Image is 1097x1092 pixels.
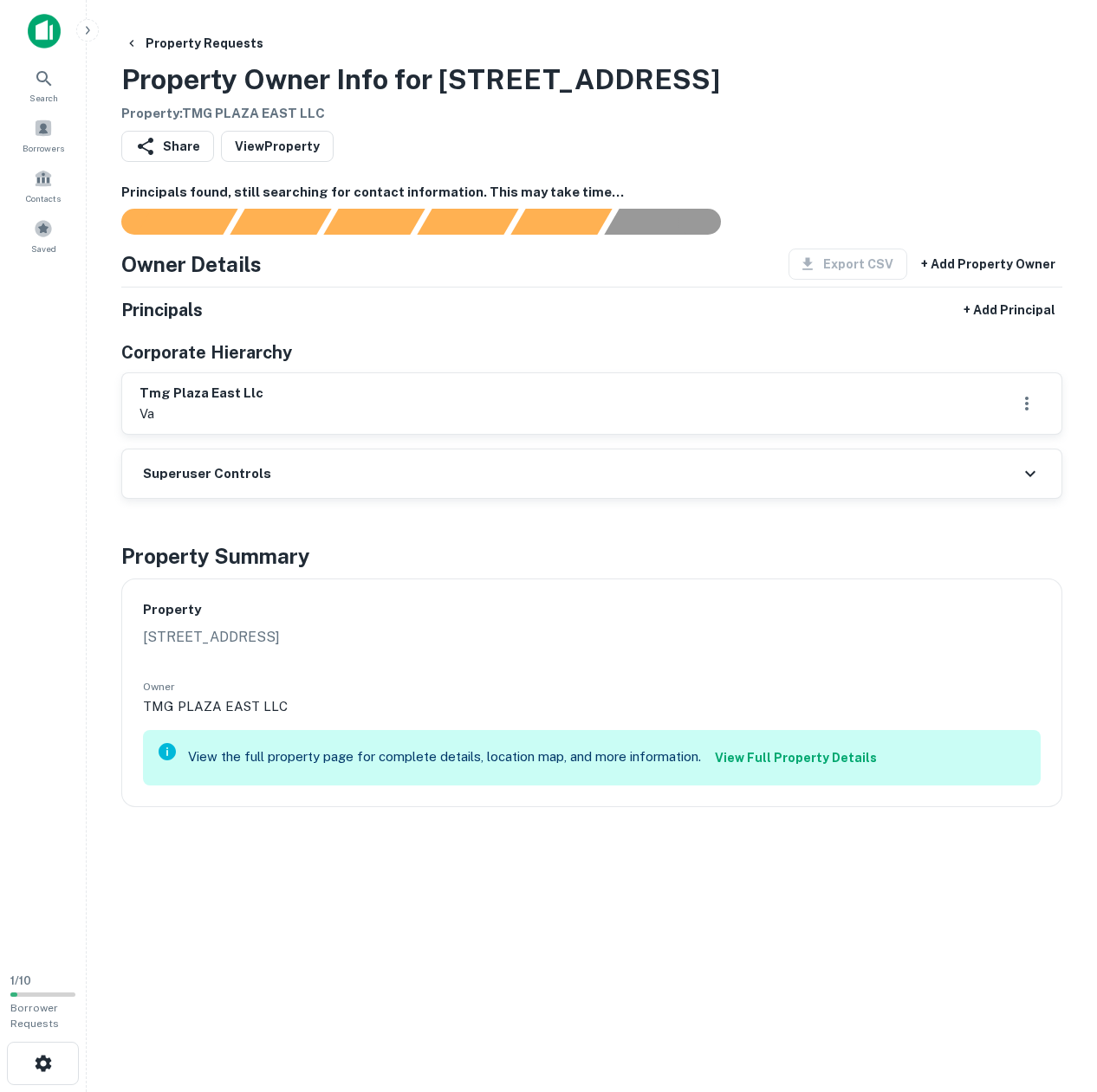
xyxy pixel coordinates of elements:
[29,91,58,105] span: Search
[417,209,518,235] div: Principals found, AI now looking for contact information...
[118,28,270,59] button: Property Requests
[188,735,884,780] div: View the full property page for complete details, location map, and more information.
[121,339,292,365] h5: Corporate Hierarchy
[121,297,203,323] h5: Principals
[605,209,742,235] div: AI fulfillment process complete.
[143,696,1041,717] p: TMG PLAZA EAST LLC
[121,540,1062,572] h4: Property Summary
[5,61,81,108] a: Search
[140,404,263,424] p: va
[23,141,64,155] span: Borrowers
[143,681,175,693] span: Owner
[121,183,1062,203] h6: Principals found, still searching for contact information. This may take time...
[914,249,1062,280] button: + Add Property Owner
[10,974,31,987] span: 1 / 10
[957,294,1062,326] button: + Add Principal
[221,131,334,162] a: ViewProperty
[121,59,720,100] h3: Property Owner Info for [STREET_ADDRESS]
[101,209,230,235] div: Sending borrower request to AI...
[28,14,61,48] img: capitalize-icon.png
[5,162,81,209] a: Contacts
[5,212,81,259] a: Saved
[31,242,56,255] span: Saved
[323,209,425,235] div: Documents found, AI parsing details...
[26,191,61,205] span: Contacts
[143,600,1041,620] h6: Property
[121,249,262,280] h4: Owner Details
[510,209,612,235] div: Principals found, still searching for contact information. This may take time...
[143,464,271,484] h6: Superuser Controls
[143,627,1041,648] p: [STREET_ADDRESS]
[230,209,331,235] div: Your request is received and processing...
[140,384,263,404] h6: tmg plaza east llc
[5,112,81,158] a: Borrowers
[121,131,214,162] button: Share
[10,1002,59,1030] span: Borrower Requests
[708,742,884,773] a: View Full Property Details
[1010,953,1097,1037] iframe: Chat Widget
[121,104,720,124] h6: Property : TMG PLAZA EAST LLC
